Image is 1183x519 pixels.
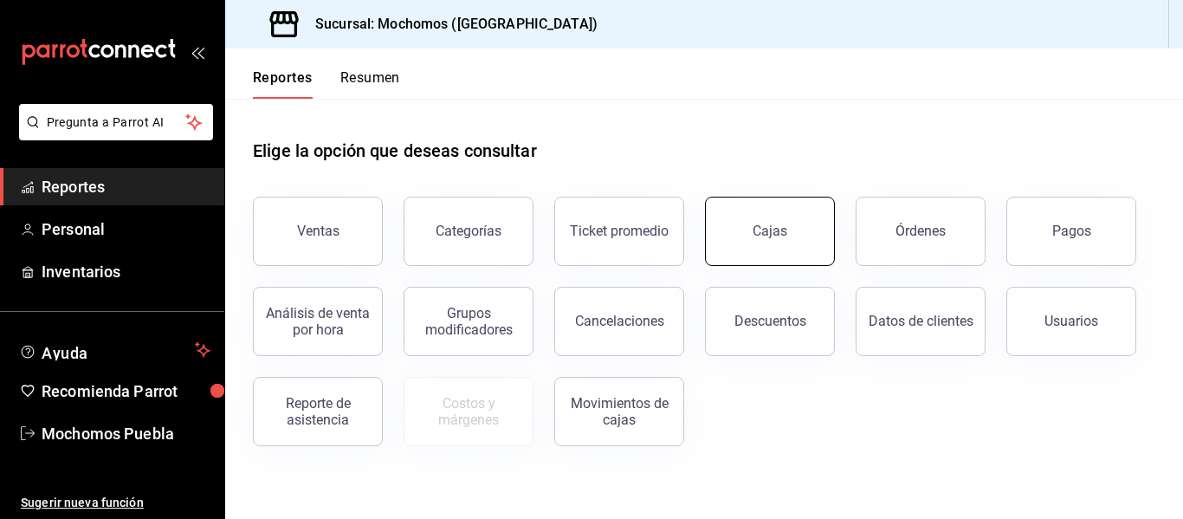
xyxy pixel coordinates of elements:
button: Ticket promedio [554,197,684,266]
span: Ayuda [42,340,188,360]
button: Categorías [404,197,533,266]
button: Reportes [253,69,313,99]
button: Cancelaciones [554,287,684,356]
div: Grupos modificadores [415,305,522,338]
div: Reporte de asistencia [264,395,372,428]
div: Análisis de venta por hora [264,305,372,338]
button: Pagos [1006,197,1136,266]
button: Contrata inventarios para ver este reporte [404,377,533,446]
span: Personal [42,217,210,241]
div: navigation tabs [253,69,400,99]
div: Cancelaciones [575,313,664,329]
span: Mochomos Puebla [42,422,210,445]
div: Ticket promedio [570,223,669,239]
div: Usuarios [1044,313,1098,329]
span: Recomienda Parrot [42,380,210,403]
button: Cajas [705,197,835,266]
button: Análisis de venta por hora [253,287,383,356]
button: Usuarios [1006,287,1136,356]
div: Costos y márgenes [415,395,522,428]
div: Órdenes [895,223,946,239]
button: Reporte de asistencia [253,377,383,446]
div: Ventas [297,223,339,239]
button: Resumen [340,69,400,99]
button: Descuentos [705,287,835,356]
div: Datos de clientes [869,313,973,329]
a: Pregunta a Parrot AI [12,126,213,144]
button: Órdenes [856,197,986,266]
div: Descuentos [734,313,806,329]
button: Datos de clientes [856,287,986,356]
div: Categorías [436,223,501,239]
div: Movimientos de cajas [566,395,673,428]
span: Inventarios [42,260,210,283]
h1: Elige la opción que deseas consultar [253,138,537,164]
button: Movimientos de cajas [554,377,684,446]
button: Pregunta a Parrot AI [19,104,213,140]
button: open_drawer_menu [191,45,204,59]
h3: Sucursal: Mochomos ([GEOGRAPHIC_DATA]) [301,14,598,35]
button: Ventas [253,197,383,266]
span: Sugerir nueva función [21,494,210,512]
div: Cajas [753,223,787,239]
div: Pagos [1052,223,1091,239]
button: Grupos modificadores [404,287,533,356]
span: Reportes [42,175,210,198]
span: Pregunta a Parrot AI [47,114,186,132]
